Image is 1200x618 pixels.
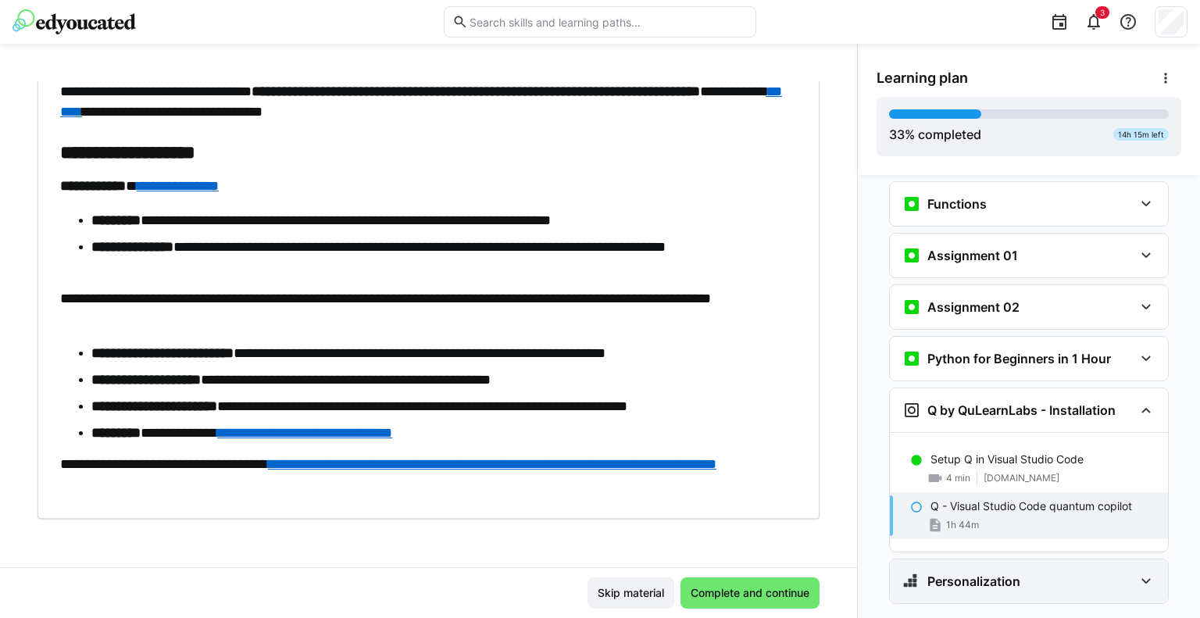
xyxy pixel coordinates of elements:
div: % completed [889,125,981,144]
span: 33 [889,127,905,142]
span: Skip material [595,585,666,601]
input: Search skills and learning paths… [468,15,748,29]
p: Setup Q in Visual Studio Code [930,452,1084,467]
h3: Assignment 01 [927,248,1018,263]
button: Skip material [587,577,674,609]
span: 3 [1100,8,1105,17]
h3: Personalization [927,573,1020,589]
span: 1h 44m [946,519,979,531]
h3: Q by QuLearnLabs - Installation [927,402,1116,418]
p: Q - Visual Studio Code quantum copilot [930,498,1132,514]
h3: Assignment 02 [927,299,1020,315]
h3: Python for Beginners in 1 Hour [927,351,1111,366]
span: Learning plan [877,70,968,87]
span: [DOMAIN_NAME] [984,472,1059,484]
h3: Functions [927,196,987,212]
span: Complete and continue [688,585,812,601]
div: 14h 15m left [1113,128,1169,141]
span: 4 min [946,472,970,484]
button: Complete and continue [680,577,820,609]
